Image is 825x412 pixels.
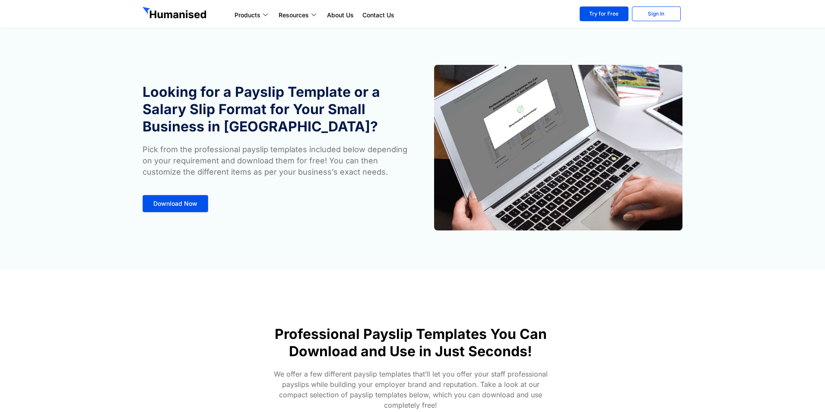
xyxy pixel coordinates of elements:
p: Pick from the professional payslip templates included below depending on your requirement and dow... [143,144,408,178]
a: Sign In [632,6,681,21]
p: We offer a few different payslip templates that’ll let you offer your staff professional payslips... [268,369,553,410]
a: Resources [274,10,323,20]
a: Try for Free [580,6,628,21]
h1: Looking for a Payslip Template or a Salary Slip Format for Your Small Business in [GEOGRAPHIC_DATA]? [143,83,408,135]
span: Download Now [153,201,197,207]
img: GetHumanised Logo [143,7,208,21]
a: About Us [323,10,358,20]
a: Download Now [143,195,208,212]
h1: Professional Payslip Templates You Can Download and Use in Just Seconds! [259,326,563,360]
a: Contact Us [358,10,399,20]
a: Products [230,10,274,20]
